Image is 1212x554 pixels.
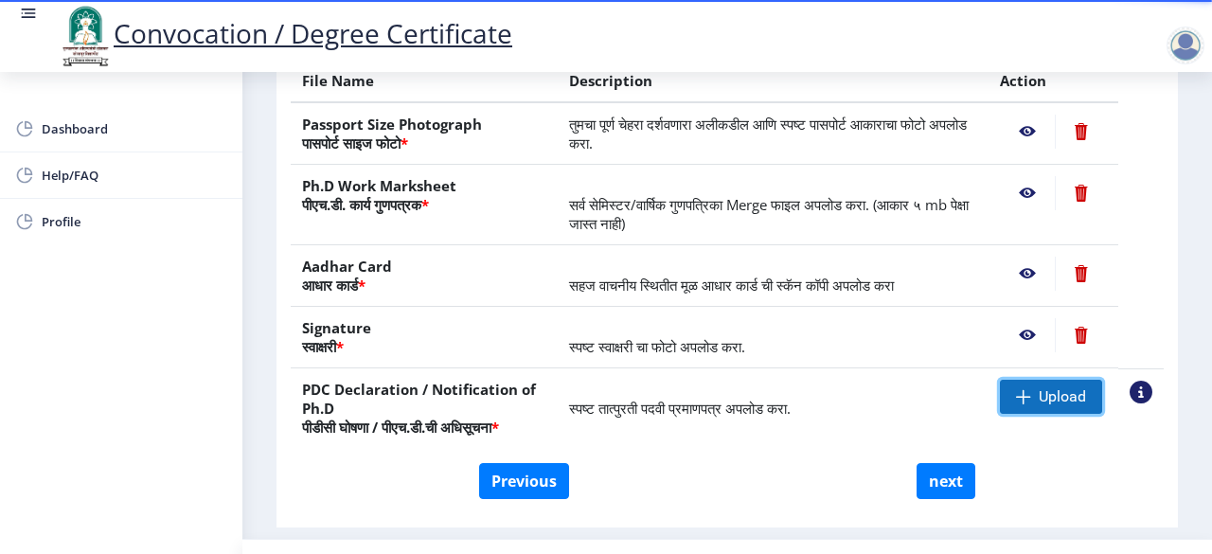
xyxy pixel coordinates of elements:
span: Help/FAQ [42,164,227,187]
span: सर्व सेमिस्टर/वार्षिक गुणपत्रिका Merge फाइल अपलोड करा. (आकार ५ mb पेक्षा जास्त नाही) [569,195,969,233]
span: स्पष्ट तात्पुरती पदवी प्रमाणपत्र अपलोड करा. [569,399,791,418]
th: Action [989,60,1118,103]
td: तुमचा पूर्ण चेहरा दर्शवणारा अलीकडील आणि स्पष्ट पासपोर्ट आकाराचा फोटो अपलोड करा. [558,102,989,165]
button: Previous [479,463,569,499]
nb-action: Delete File [1055,176,1107,210]
th: PDC Declaration / Notification of Ph.D पीडीसी घोषणा / पीएच.डी.ची अधिसूचना [291,368,558,449]
th: Passport Size Photograph पासपोर्ट साइज फोटो [291,102,558,165]
span: स्पष्ट स्वाक्षरी चा फोटो अपलोड करा. [569,337,745,356]
a: Convocation / Degree Certificate [57,15,512,51]
span: सहज वाचनीय स्थितीत मूळ आधार कार्ड ची स्कॅन कॉपी अपलोड करा [569,276,894,295]
nb-action: View File [1000,176,1055,210]
img: logo [57,4,114,68]
nb-action: Delete File [1055,115,1107,149]
span: Upload [1039,387,1086,406]
nb-action: View File [1000,318,1055,352]
th: Ph.D Work Marksheet पीएच.डी. कार्य गुणपत्रक [291,165,558,245]
span: Dashboard [42,117,227,140]
button: next [917,463,975,499]
nb-action: Delete File [1055,257,1107,291]
th: Signature स्वाक्षरी [291,307,558,368]
nb-action: View File [1000,257,1055,291]
span: Profile [42,210,227,233]
nb-action: Delete File [1055,318,1107,352]
th: Description [558,60,989,103]
nb-action: View Sample PDC [1130,381,1152,403]
nb-action: View File [1000,115,1055,149]
th: File Name [291,60,558,103]
th: Aadhar Card आधार कार्ड [291,245,558,307]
